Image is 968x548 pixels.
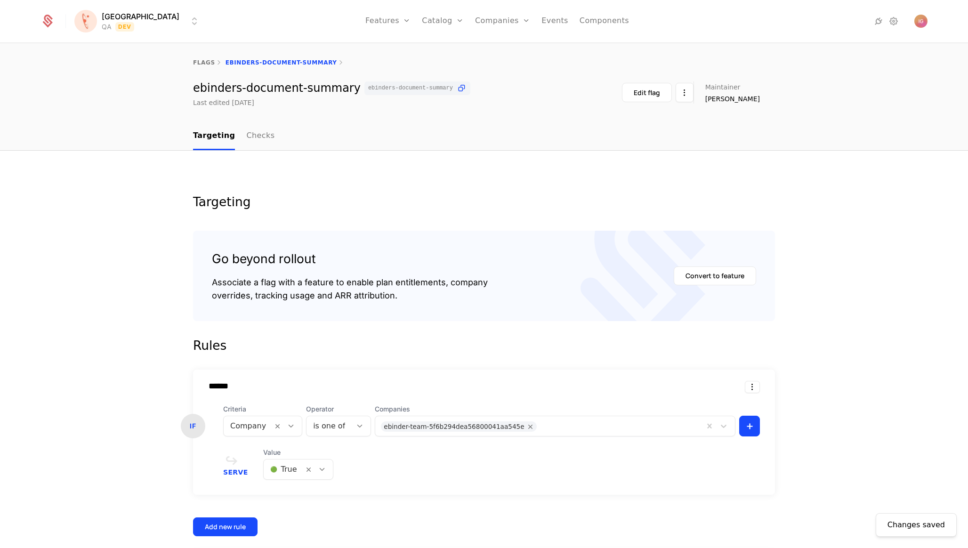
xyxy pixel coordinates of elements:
div: IF [181,414,205,438]
nav: Main [193,122,775,150]
button: Convert to feature [674,266,756,285]
span: Companies [375,404,735,414]
span: Value [263,448,333,457]
div: Remove ebinder-team-5f6b294dea56800041aa545e [524,421,537,432]
img: Florence [74,10,97,32]
div: ebinders-document-summary [193,81,470,95]
span: Dev [115,22,135,32]
span: Operator [306,404,371,414]
div: Add new rule [205,522,246,532]
a: Settings [888,16,899,27]
span: Serve [223,469,248,475]
span: Criteria [223,404,302,414]
button: Open user button [914,15,928,28]
div: Targeting [193,196,775,208]
button: Add new rule [193,517,258,536]
ul: Choose Sub Page [193,122,274,150]
div: Go beyond rollout [212,250,488,268]
span: [GEOGRAPHIC_DATA] [102,11,179,22]
button: Edit flag [622,83,672,102]
span: [PERSON_NAME] [705,94,760,104]
button: + [739,416,760,436]
a: Targeting [193,122,235,150]
div: Associate a flag with a feature to enable plan entitlements, company overrides, tracking usage an... [212,276,488,302]
button: Select environment [77,11,200,32]
div: Rules [193,336,775,355]
a: flags [193,59,215,66]
div: QA [102,22,112,32]
img: Igor Grebenarovic [914,15,928,28]
button: Select action [676,83,694,102]
span: Maintainer [705,84,741,90]
a: Integrations [873,16,884,27]
div: Last edited [DATE] [193,98,254,107]
a: Checks [246,122,274,150]
span: ebinders-document-summary [368,85,453,91]
div: ebinder-team-5f6b294dea56800041aa545e [384,421,524,432]
div: Edit flag [634,88,660,97]
button: Select action [745,381,760,393]
div: Changes saved [887,519,945,531]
